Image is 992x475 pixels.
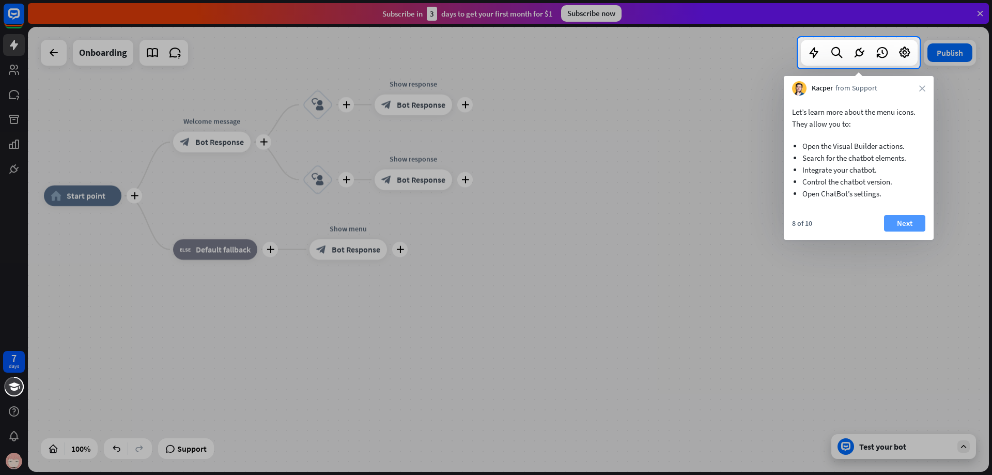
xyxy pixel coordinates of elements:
li: Open ChatBot’s settings. [802,188,915,200]
button: Open LiveChat chat widget [8,4,39,35]
li: Open the Visual Builder actions. [802,140,915,152]
span: Kacper [812,83,833,94]
p: Let’s learn more about the menu icons. They allow you to: [792,106,925,130]
li: Control the chatbot version. [802,176,915,188]
i: close [919,85,925,91]
button: Next [884,215,925,232]
div: 8 of 10 [792,219,812,228]
li: Search for the chatbot elements. [802,152,915,164]
li: Integrate your chatbot. [802,164,915,176]
span: from Support [835,83,877,94]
